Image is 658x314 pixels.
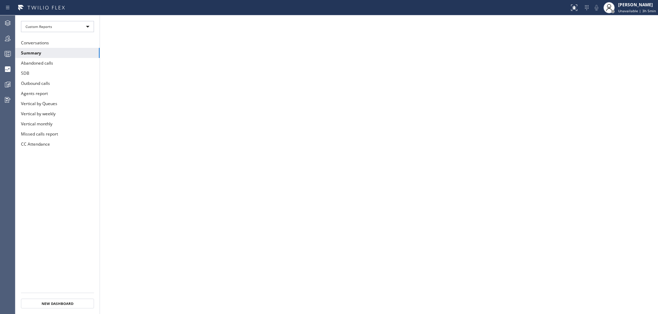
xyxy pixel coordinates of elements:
button: Summary [15,48,100,58]
button: Vertical monthly [15,119,100,129]
button: Outbound calls [15,78,100,88]
button: Vertical by Queues [15,98,100,109]
button: Mute [592,3,601,13]
button: Conversations [15,38,100,48]
button: Abandoned calls [15,58,100,68]
span: Unavailable | 3h 5min [618,8,656,13]
button: Agents report [15,88,100,98]
button: SDB [15,68,100,78]
div: Custom Reports [21,21,94,32]
button: CC Attendance [15,139,100,149]
button: Missed calls report [15,129,100,139]
iframe: dashboard_b794bedd1109 [100,15,658,314]
button: Vertical by weekly [15,109,100,119]
div: [PERSON_NAME] [618,2,656,8]
button: New Dashboard [21,299,94,308]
